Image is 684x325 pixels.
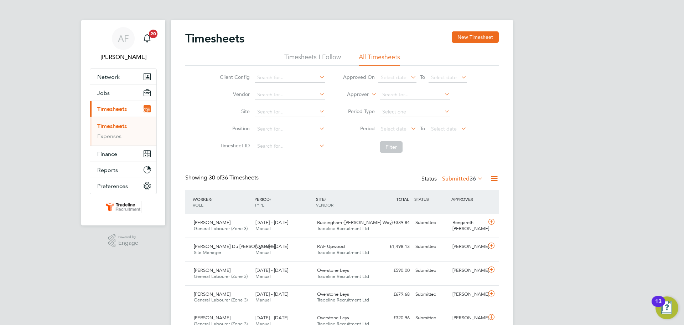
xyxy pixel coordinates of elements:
label: Period Type [343,108,375,115]
button: Timesheets [90,101,156,117]
div: £1,498.13 [375,241,413,253]
div: [PERSON_NAME] [450,289,487,300]
nav: Main navigation [81,20,165,225]
span: 20 [149,30,157,38]
label: Period [343,125,375,132]
span: TOTAL [396,196,409,202]
div: Showing [185,174,260,182]
span: Select date [381,126,406,132]
span: Jobs [97,90,110,96]
span: Manual [255,249,271,255]
li: Timesheets I Follow [284,53,341,66]
input: Search for... [380,90,450,100]
div: Submitted [413,289,450,300]
button: Jobs [90,85,156,101]
span: 36 [470,175,476,182]
input: Search for... [255,73,325,83]
span: [DATE] - [DATE] [255,291,288,297]
a: Expenses [97,133,121,139]
div: Bengareth [PERSON_NAME] [450,217,487,235]
span: Manual [255,273,271,279]
button: Reports [90,162,156,178]
span: General Labourer (Zone 3) [194,225,248,232]
button: Finance [90,146,156,162]
span: Finance [97,151,117,157]
a: AF[PERSON_NAME] [90,27,157,61]
span: Site Manager [194,249,221,255]
span: General Labourer (Zone 3) [194,297,248,303]
span: General Labourer (Zone 3) [194,273,248,279]
div: £339.84 [375,217,413,229]
div: 13 [655,301,662,311]
span: Overstone Leys [317,267,349,273]
input: Search for... [255,124,325,134]
span: Timesheets [97,106,127,112]
div: SITE [314,193,376,211]
span: Manual [255,297,271,303]
span: Network [97,73,120,80]
span: To [418,72,427,82]
span: Select date [431,126,457,132]
span: 36 Timesheets [209,174,259,181]
span: ROLE [193,202,203,208]
input: Search for... [255,90,325,100]
span: / [270,196,271,202]
span: Tradeline Recruitment Ltd [317,273,369,279]
label: Approver [337,91,369,98]
label: Site [218,108,250,115]
span: TYPE [254,202,264,208]
div: APPROVER [450,193,487,205]
span: Engage [118,240,138,246]
button: Network [90,69,156,85]
label: Approved On [343,74,375,80]
label: Timesheet ID [218,142,250,149]
span: Tradeline Recruitment Ltd [317,225,369,232]
a: Powered byEngage [108,234,139,248]
span: Powered by [118,234,138,240]
span: 30 of [209,174,222,181]
input: Select one [380,107,450,117]
label: Client Config [218,74,250,80]
button: Open Resource Center, 13 new notifications [655,296,678,319]
button: New Timesheet [452,31,499,43]
input: Search for... [255,107,325,117]
span: Overstone Leys [317,291,349,297]
div: STATUS [413,193,450,205]
div: Submitted [413,265,450,276]
div: £679.68 [375,289,413,300]
div: Status [421,174,484,184]
span: [DATE] - [DATE] [255,243,288,249]
span: [PERSON_NAME] Du [PERSON_NAME] [194,243,276,249]
div: Submitted [413,217,450,229]
span: [DATE] - [DATE] [255,219,288,225]
span: Select date [381,74,406,81]
span: / [325,196,326,202]
a: Go to home page [90,201,157,213]
span: [DATE] - [DATE] [255,315,288,321]
div: Timesheets [90,117,156,146]
span: [DATE] - [DATE] [255,267,288,273]
a: 20 [140,27,154,50]
span: Preferences [97,183,128,189]
a: Timesheets [97,123,127,130]
span: Reports [97,167,118,173]
input: Search for... [255,141,325,151]
span: / [211,196,212,202]
div: [PERSON_NAME] [450,312,487,324]
img: tradelinerecruitment-logo-retina.png [105,201,142,213]
span: Archie Flavell [90,53,157,61]
li: All Timesheets [359,53,400,66]
div: Submitted [413,241,450,253]
span: Buckingham ([PERSON_NAME] Way) [317,219,393,225]
span: AF [118,34,129,43]
div: [PERSON_NAME] [450,265,487,276]
span: [PERSON_NAME] [194,267,230,273]
div: [PERSON_NAME] [450,241,487,253]
button: Preferences [90,178,156,194]
div: Submitted [413,312,450,324]
h2: Timesheets [185,31,244,46]
span: [PERSON_NAME] [194,219,230,225]
div: £320.96 [375,312,413,324]
label: Submitted [442,175,483,182]
span: Overstone Leys [317,315,349,321]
